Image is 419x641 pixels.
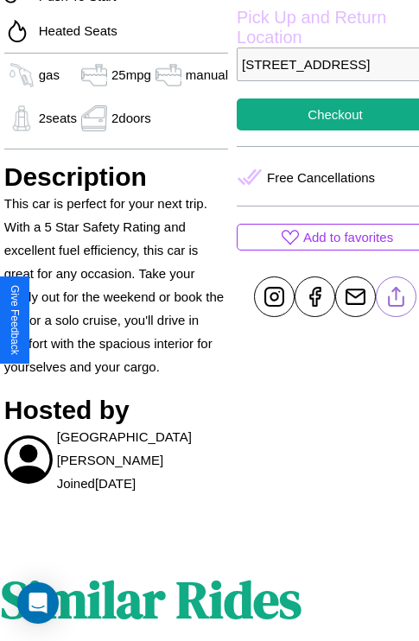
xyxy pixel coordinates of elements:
p: This car is perfect for your next trip. With a 5 Star Safety Rating and excellent fuel efficiency... [4,192,228,378]
p: Joined [DATE] [57,472,136,495]
img: gas [4,62,39,88]
p: 25 mpg [111,63,151,86]
h3: Hosted by [4,396,228,425]
img: gas [4,105,39,131]
p: manual [186,63,228,86]
h3: Description [4,162,228,192]
div: Open Intercom Messenger [17,582,59,624]
p: 2 seats [39,106,77,130]
p: Free Cancellations [267,166,375,189]
img: gas [151,62,186,88]
p: 2 doors [111,106,151,130]
div: Give Feedback [9,285,21,355]
p: Heated Seats [30,19,117,42]
img: gas [77,105,111,131]
p: gas [39,63,60,86]
img: gas [77,62,111,88]
h1: Similar Rides [1,564,302,635]
p: [GEOGRAPHIC_DATA] [PERSON_NAME] [57,425,228,472]
p: Add to favorites [303,225,393,249]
